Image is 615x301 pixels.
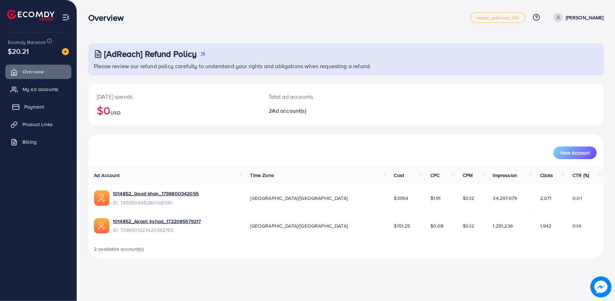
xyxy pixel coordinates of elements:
img: ic-ads-acc.e4c84228.svg [94,190,109,206]
span: $0.08 [430,222,444,229]
span: $3954 [394,195,409,202]
span: 2,071 [540,195,552,202]
span: Cost [394,172,404,179]
a: [PERSON_NAME] [551,13,604,22]
p: Total ad accounts [269,92,381,101]
span: Time Zone [250,172,274,179]
span: $20.21 [8,46,29,56]
span: metap_pakistan_001 [476,15,519,20]
span: $1.91 [430,195,441,202]
span: Billing [23,138,37,145]
span: $151.25 [394,222,410,229]
a: Billing [5,135,71,149]
span: USD [110,109,120,116]
h2: $0 [97,104,252,117]
button: New Account [553,146,597,159]
a: Payment [5,100,71,114]
a: Product Links [5,117,71,131]
span: My ad accounts [23,86,58,93]
span: Ad Account [94,172,120,179]
img: image [590,276,611,297]
span: New Account [560,150,590,155]
h3: Overview [88,13,129,23]
span: CTR (%) [572,172,589,179]
span: 0.01 [572,195,582,202]
img: image [62,48,69,55]
span: Ecomdy Balance [8,39,46,46]
a: 1014852_Good khan_1736800342055 [113,190,199,197]
span: Overview [23,68,44,75]
span: 34,297,679 [493,195,517,202]
span: [GEOGRAPHIC_DATA]/[GEOGRAPHIC_DATA] [250,222,348,229]
span: 1,251,236 [493,222,513,229]
a: 1014852_Akash Irshad_1722085579217 [113,218,201,225]
a: Overview [5,65,71,79]
span: Payment [24,103,44,110]
span: Product Links [23,121,53,128]
a: My ad accounts [5,82,71,96]
span: $0.12 [463,195,474,202]
img: logo [7,10,55,21]
p: [DATE] spends [97,92,252,101]
span: 2 available account(s) [94,246,144,253]
span: CPC [430,172,440,179]
h3: [AdReach] Refund Policy [104,49,197,59]
span: ID: 7459500652801081361 [113,199,199,206]
a: metap_pakistan_001 [470,12,525,23]
span: Ad account(s) [272,107,306,114]
img: ic-ads-acc.e4c84228.svg [94,218,109,234]
span: ID: 7396301223420362753 [113,227,201,234]
img: menu [62,13,70,21]
span: Clicks [540,172,553,179]
span: Impression [493,172,518,179]
h2: 2 [269,107,381,114]
span: 1,942 [540,222,552,229]
span: CPM [463,172,473,179]
p: Please review our refund policy carefully to understand your rights and obligations when requesti... [94,62,600,70]
span: [GEOGRAPHIC_DATA]/[GEOGRAPHIC_DATA] [250,195,348,202]
span: $0.12 [463,222,474,229]
span: 0.16 [572,222,581,229]
p: [PERSON_NAME] [566,13,604,22]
